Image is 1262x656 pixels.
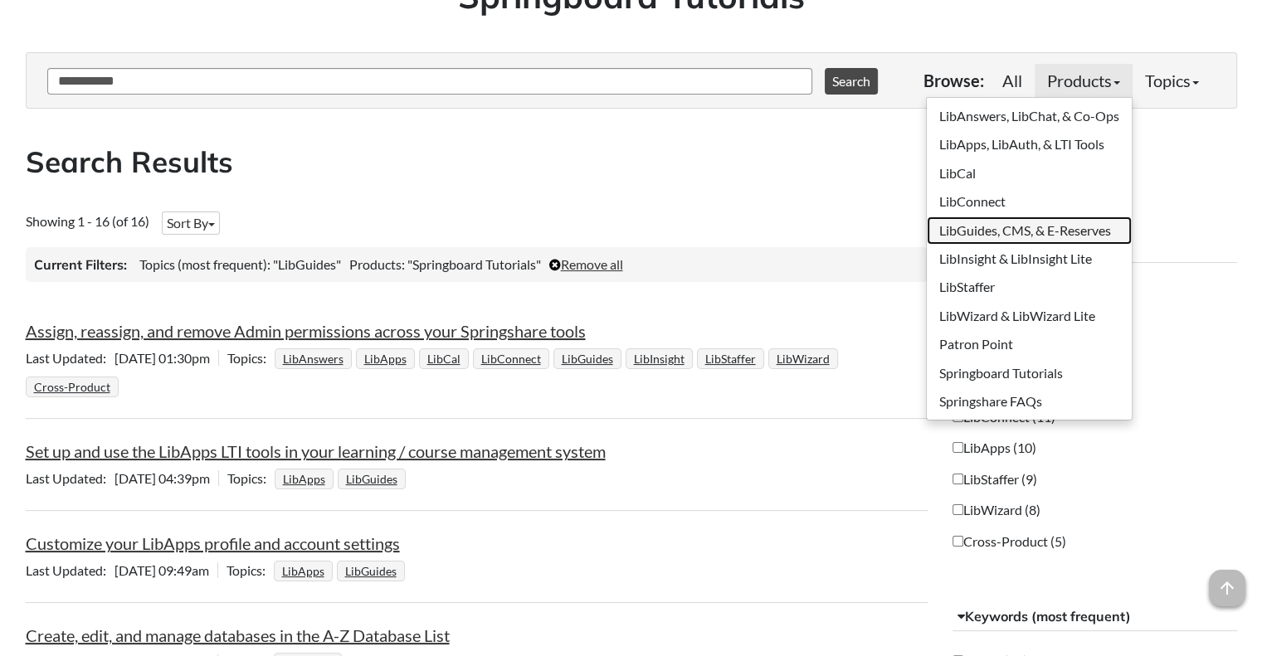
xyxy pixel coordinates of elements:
a: All [990,64,1035,97]
span: arrow_upward [1209,570,1245,606]
a: Remove all [549,256,623,272]
a: LibConnect [479,347,543,371]
span: Topics [227,562,274,578]
input: LibApps (10) [953,442,963,453]
span: Showing 1 - 16 (of 16) [26,213,149,229]
span: Products: [349,256,405,272]
a: LibApps [280,559,327,583]
a: Topics [1133,64,1211,97]
span: [DATE] 04:39pm [26,470,218,486]
a: Springboard Tutorials [927,359,1132,387]
a: LibInsight [631,347,687,371]
h3: Current Filters [34,255,127,274]
input: Cross-Product (5) [953,536,963,547]
a: LibGuides, CMS, & E-Reserves [927,216,1132,245]
button: Keywords (most frequent) [953,602,1237,632]
a: LibWizard [774,347,832,371]
a: LibStaffer [703,347,758,371]
span: [DATE] 01:30pm [26,350,218,366]
span: Last Updated [26,562,115,578]
span: Topics (most frequent): [139,256,270,272]
a: LibGuides [344,467,400,491]
h2: Search Results [26,142,1237,182]
a: LibInsight & LibInsight Lite [927,245,1132,273]
a: LibGuides [559,347,616,371]
a: Products [1035,64,1133,97]
ul: Topics [275,470,410,486]
span: [DATE] 09:49am [26,562,217,578]
span: "LibGuides" [273,256,341,272]
a: Springshare FAQs [927,387,1132,415]
input: LibStaffer (9) [953,474,963,484]
span: Topics [227,470,275,486]
button: Search [825,68,878,95]
a: Cross-Product [32,375,113,399]
a: LibGuides [343,559,399,583]
ul: Topics [26,350,842,394]
label: LibWizard (8) [953,501,1040,519]
a: Set up and use the LibApps LTI tools in your learning / course management system [26,441,606,461]
a: LibApps [280,467,328,491]
a: LibCal [425,347,463,371]
a: Patron Point [927,330,1132,358]
a: LibApps, LibAuth, & LTI Tools [927,130,1132,158]
label: Cross-Product (5) [953,532,1066,551]
span: Last Updated [26,350,115,366]
a: LibAnswers [280,347,346,371]
a: LibStaffer [927,273,1132,301]
a: LibApps [362,347,409,371]
span: "Springboard Tutorials" [407,256,541,272]
button: Sort By [162,211,220,235]
ul: Topics [274,562,409,578]
a: Assign, reassign, and remove Admin permissions across your Springshare tools [26,321,586,341]
input: LibWizard (8) [953,504,963,515]
ul: Products [926,97,1133,420]
a: LibCal [927,159,1132,187]
a: arrow_upward [1209,571,1245,591]
span: Last Updated [26,470,115,486]
a: LibWizard & LibWizard Lite [927,302,1132,330]
label: LibStaffer (9) [953,470,1037,488]
label: LibApps (10) [953,439,1036,457]
span: Topics [227,350,275,366]
a: Customize your LibApps profile and account settings [26,533,400,553]
a: Create, edit, and manage databases in the A-Z Database List [26,625,450,645]
a: LibAnswers, LibChat, & Co-Ops [927,102,1132,130]
a: LibConnect [927,187,1132,216]
p: Browse: [923,69,984,92]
